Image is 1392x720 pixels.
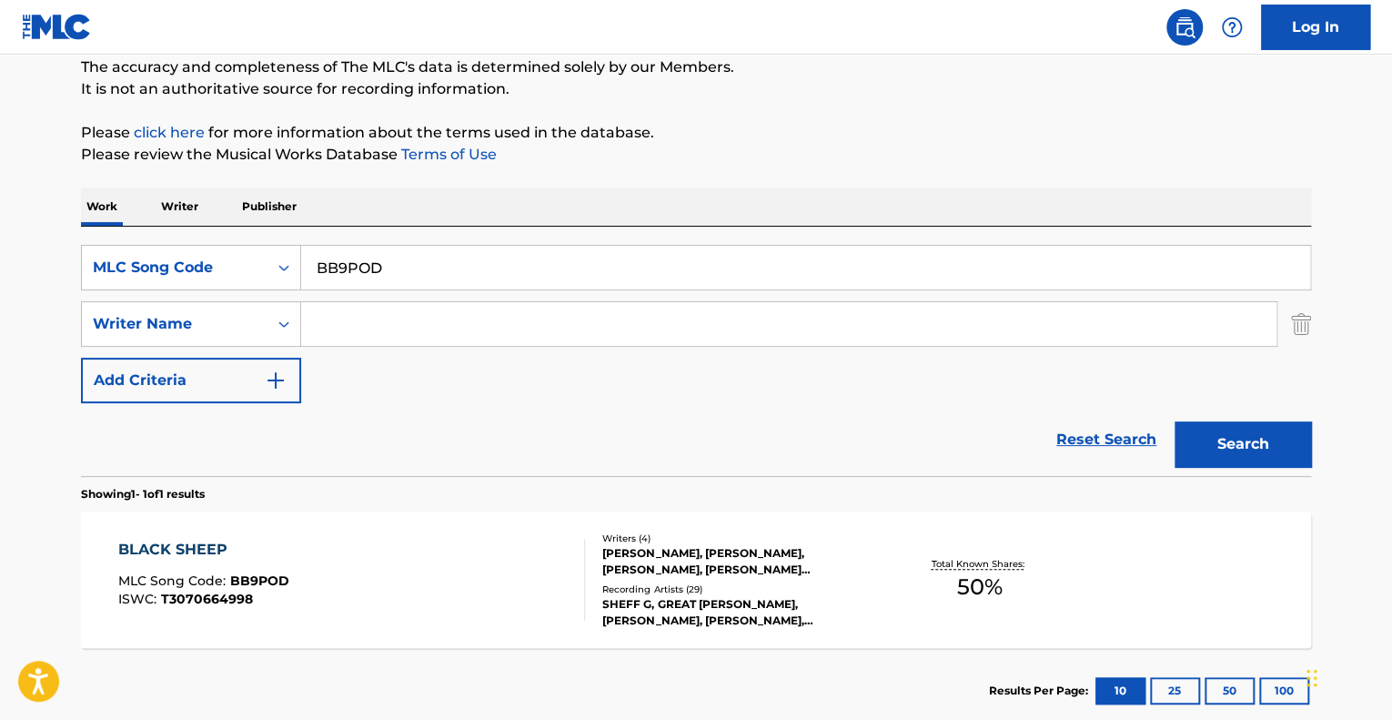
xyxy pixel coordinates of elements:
p: Results Per Page: [989,683,1093,699]
span: BB9POD [230,573,289,589]
a: Log In [1261,5,1370,50]
div: Writers ( 4 ) [602,532,877,545]
a: Terms of Use [398,146,497,163]
img: Delete Criterion [1291,301,1311,347]
button: 50 [1205,677,1255,705]
div: Help [1214,9,1250,46]
img: 9d2ae6d4665cec9f34b9.svg [265,370,287,391]
img: MLC Logo [22,14,92,40]
div: Drag [1306,651,1317,705]
span: ISWC : [118,591,161,607]
a: click here [134,124,205,141]
button: Add Criteria [81,358,301,403]
div: Writer Name [93,313,257,335]
div: MLC Song Code [93,257,257,279]
p: Please review the Musical Works Database [81,144,1311,166]
p: Please for more information about the terms used in the database. [81,122,1311,144]
button: 25 [1150,677,1200,705]
a: Reset Search [1047,420,1165,460]
iframe: Chat Widget [1301,633,1392,720]
div: Recording Artists ( 29 ) [602,583,877,596]
span: MLC Song Code : [118,573,230,589]
img: search [1174,16,1195,38]
p: Showing 1 - 1 of 1 results [81,486,205,502]
div: BLACK SHEEP [118,539,289,561]
div: SHEFF G, GREAT [PERSON_NAME], [PERSON_NAME], [PERSON_NAME], [PERSON_NAME] G, [PERSON_NAME] G [602,596,877,629]
img: help [1221,16,1243,38]
p: Writer [156,188,204,226]
p: Publisher [237,188,302,226]
div: [PERSON_NAME], [PERSON_NAME], [PERSON_NAME], [PERSON_NAME] [PERSON_NAME] [PERSON_NAME] [602,545,877,578]
a: BLACK SHEEPMLC Song Code:BB9PODISWC:T3070664998Writers (4)[PERSON_NAME], [PERSON_NAME], [PERSON_N... [81,512,1311,648]
p: Total Known Shares: [931,557,1028,571]
span: T3070664998 [161,591,253,607]
p: Work [81,188,123,226]
span: 50 % [957,571,1003,603]
p: The accuracy and completeness of The MLC's data is determined solely by our Members. [81,56,1311,78]
form: Search Form [81,245,1311,476]
button: 100 [1259,677,1309,705]
a: Public Search [1166,9,1203,46]
button: Search [1175,421,1311,467]
p: It is not an authoritative source for recording information. [81,78,1311,100]
button: 10 [1095,677,1145,705]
